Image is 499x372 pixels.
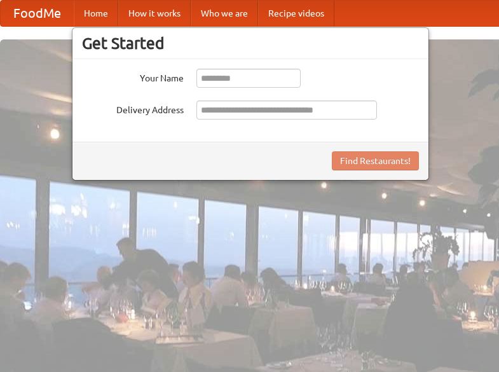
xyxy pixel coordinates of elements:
[118,1,191,26] a: How it works
[332,151,419,170] button: Find Restaurants!
[74,1,118,26] a: Home
[1,1,74,26] a: FoodMe
[258,1,334,26] a: Recipe videos
[191,1,258,26] a: Who we are
[82,34,419,53] h3: Get Started
[82,100,184,116] label: Delivery Address
[82,69,184,85] label: Your Name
